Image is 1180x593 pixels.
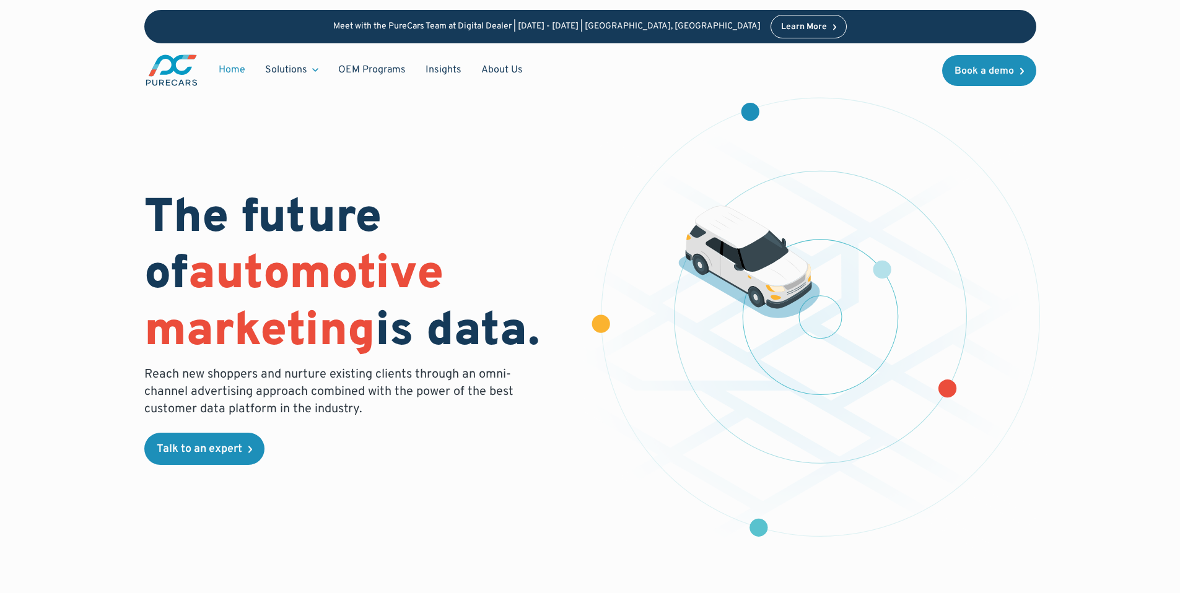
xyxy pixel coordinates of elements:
h1: The future of is data. [144,191,575,361]
span: automotive marketing [144,246,444,361]
p: Reach new shoppers and nurture existing clients through an omni-channel advertising approach comb... [144,366,521,418]
img: illustration of a vehicle [678,206,821,318]
a: Home [209,58,255,82]
a: Learn More [771,15,847,38]
a: Insights [416,58,471,82]
a: OEM Programs [328,58,416,82]
div: Solutions [255,58,328,82]
div: Learn More [781,23,827,32]
div: Talk to an expert [157,444,242,455]
img: purecars logo [144,53,199,87]
a: Talk to an expert [144,433,264,465]
div: Book a demo [955,66,1014,76]
a: Book a demo [942,55,1036,86]
div: Solutions [265,63,307,77]
p: Meet with the PureCars Team at Digital Dealer | [DATE] - [DATE] | [GEOGRAPHIC_DATA], [GEOGRAPHIC_... [333,22,761,32]
a: main [144,53,199,87]
a: About Us [471,58,533,82]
